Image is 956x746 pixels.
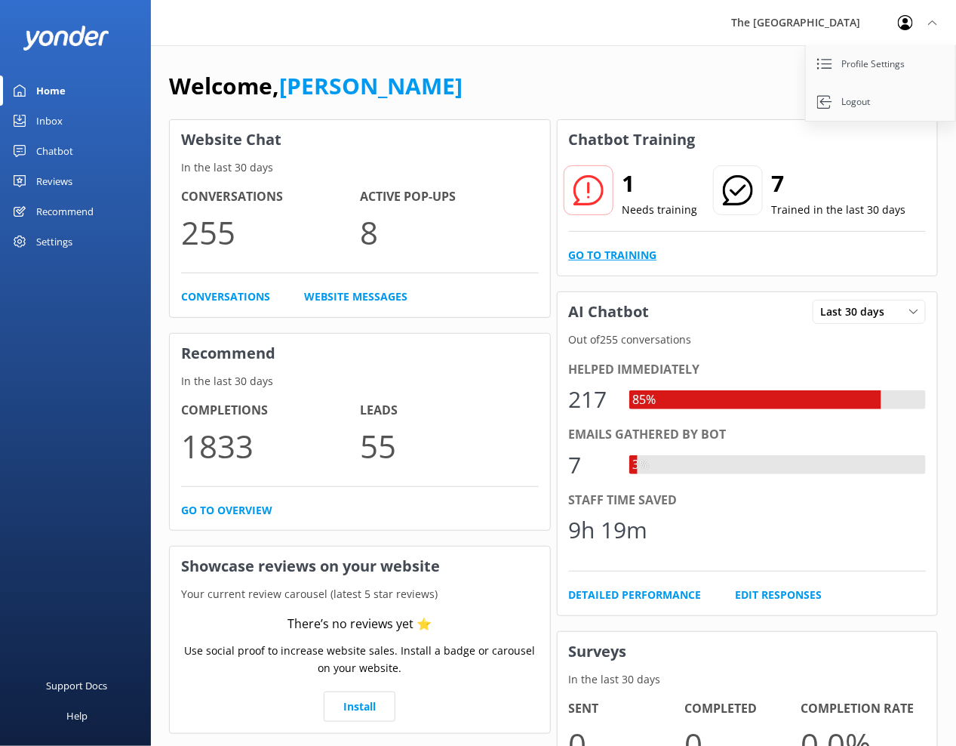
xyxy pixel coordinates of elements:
h1: Welcome, [169,68,463,104]
div: Reviews [36,166,72,196]
h4: Active Pop-ups [360,187,539,207]
p: Your current review carousel (latest 5 star reviews) [170,586,550,603]
h4: Completed [684,699,801,719]
div: Inbox [36,106,63,136]
h3: Surveys [558,632,938,671]
a: Go to Training [569,247,657,264]
h3: Recommend [170,334,550,373]
h2: 1 [622,165,698,202]
p: In the last 30 days [170,159,550,176]
p: In the last 30 days [558,671,938,688]
h4: Sent [569,699,685,719]
a: Install [324,692,395,722]
h4: Completion Rate [801,699,917,719]
p: In the last 30 days [170,373,550,390]
h4: Completions [181,401,360,421]
h4: Conversations [181,187,360,207]
div: 9h 19m [569,512,648,548]
div: 85% [629,390,660,410]
p: 1833 [181,421,360,471]
p: Use social proof to increase website sales. Install a badge or carousel on your website. [181,643,539,677]
h2: 7 [772,165,906,202]
div: Support Docs [47,670,108,701]
div: Settings [36,227,72,257]
div: Emails gathered by bot [569,425,927,445]
a: Detailed Performance [569,587,702,603]
div: 3% [629,455,653,475]
p: 55 [360,421,539,471]
h3: Showcase reviews on your website [170,547,550,586]
div: Home [36,76,66,106]
a: Conversations [181,288,270,305]
a: Website Messages [304,288,407,305]
h3: Chatbot Training [558,120,707,159]
div: Helped immediately [569,360,927,380]
div: Chatbot [36,136,73,166]
div: Recommend [36,196,94,227]
p: Trained in the last 30 days [772,202,906,218]
p: 8 [360,207,539,257]
img: yonder-white-logo.png [23,26,109,51]
a: Go to overview [181,502,272,519]
div: Help [66,701,88,731]
div: 7 [569,447,614,483]
h4: Leads [360,401,539,421]
div: Staff time saved [569,491,927,510]
h3: AI Chatbot [558,292,661,331]
a: [PERSON_NAME] [279,70,463,101]
div: 217 [569,381,614,418]
p: Needs training [622,202,698,218]
div: There’s no reviews yet ⭐ [287,615,432,634]
h3: Website Chat [170,120,550,159]
a: Edit Responses [736,587,822,603]
span: Last 30 days [820,304,893,320]
p: 255 [181,207,360,257]
p: Out of 255 conversations [558,331,938,348]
